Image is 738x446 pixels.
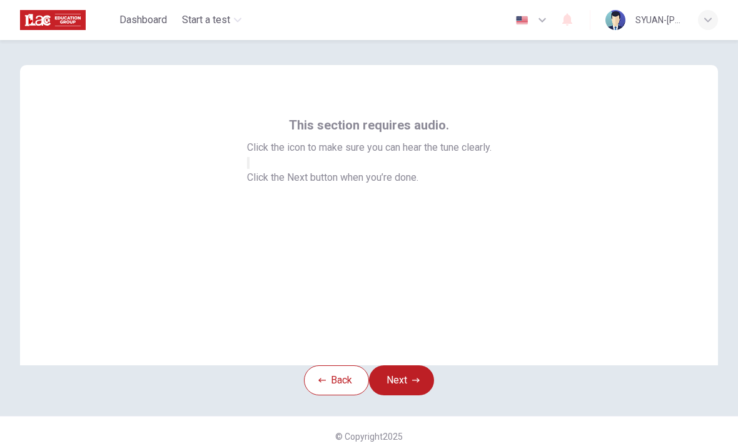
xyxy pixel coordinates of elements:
span: This section requires audio. [289,115,449,135]
div: SYUAN-[PERSON_NAME] [635,13,683,28]
span: Dashboard [119,13,167,28]
button: Back [304,365,369,395]
span: Click the Next button when you’re done. [247,171,418,183]
img: ILAC logo [20,8,86,33]
button: Start a test [177,9,246,31]
span: Click the icon to make sure you can hear the tune clearly. [247,140,492,155]
a: ILAC logo [20,8,114,33]
button: Next [369,365,434,395]
span: Start a test [182,13,230,28]
span: © Copyright 2025 [335,432,403,442]
img: en [514,16,530,25]
button: Dashboard [114,9,172,31]
img: Profile picture [605,10,625,30]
